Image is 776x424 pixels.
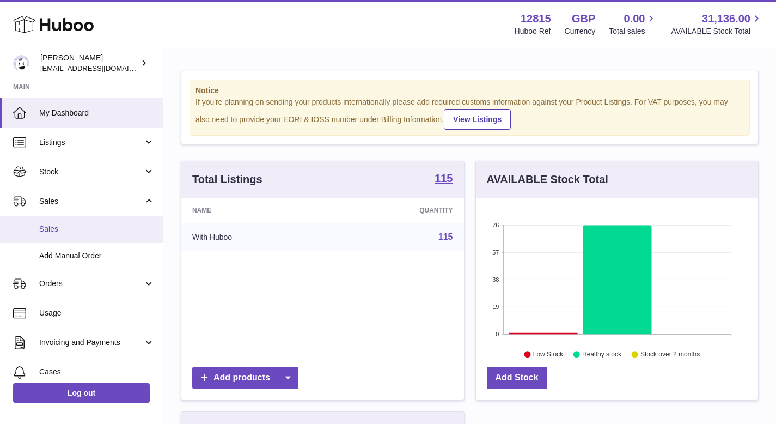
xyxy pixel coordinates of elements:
[624,11,645,26] span: 0.00
[39,337,143,348] span: Invoicing and Payments
[192,172,262,187] h3: Total Listings
[39,108,155,118] span: My Dashboard
[496,331,499,337] text: 0
[39,251,155,261] span: Add Manual Order
[492,304,499,310] text: 19
[39,167,143,177] span: Stock
[671,26,763,37] span: AVAILABLE Stock Total
[521,11,551,26] strong: 12815
[39,137,143,148] span: Listings
[582,350,622,358] text: Healthy stock
[487,367,547,389] a: Add Stock
[331,198,464,223] th: Quantity
[40,53,138,74] div: [PERSON_NAME]
[492,222,499,228] text: 76
[487,172,608,187] h3: AVAILABLE Stock Total
[492,249,499,256] text: 57
[40,64,160,72] span: [EMAIL_ADDRESS][DOMAIN_NAME]
[39,224,155,234] span: Sales
[39,278,143,289] span: Orders
[492,276,499,283] text: 38
[195,86,744,96] strong: Notice
[181,198,331,223] th: Name
[435,173,453,184] strong: 115
[609,11,657,37] a: 0.00 Total sales
[192,367,298,389] a: Add products
[609,26,657,37] span: Total sales
[444,109,511,130] a: View Listings
[435,173,453,186] a: 115
[195,97,744,130] div: If you're planning on sending your products internationally please add required customs informati...
[39,308,155,318] span: Usage
[533,350,563,358] text: Low Stock
[181,223,331,251] td: With Huboo
[565,26,596,37] div: Currency
[13,383,150,403] a: Log out
[39,196,143,207] span: Sales
[640,350,700,358] text: Stock over 2 months
[572,11,595,26] strong: GBP
[515,26,551,37] div: Huboo Ref
[438,232,453,241] a: 115
[39,367,155,377] span: Cases
[671,11,763,37] a: 31,136.00 AVAILABLE Stock Total
[13,55,29,71] img: shophawksclub@gmail.com
[702,11,750,26] span: 31,136.00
